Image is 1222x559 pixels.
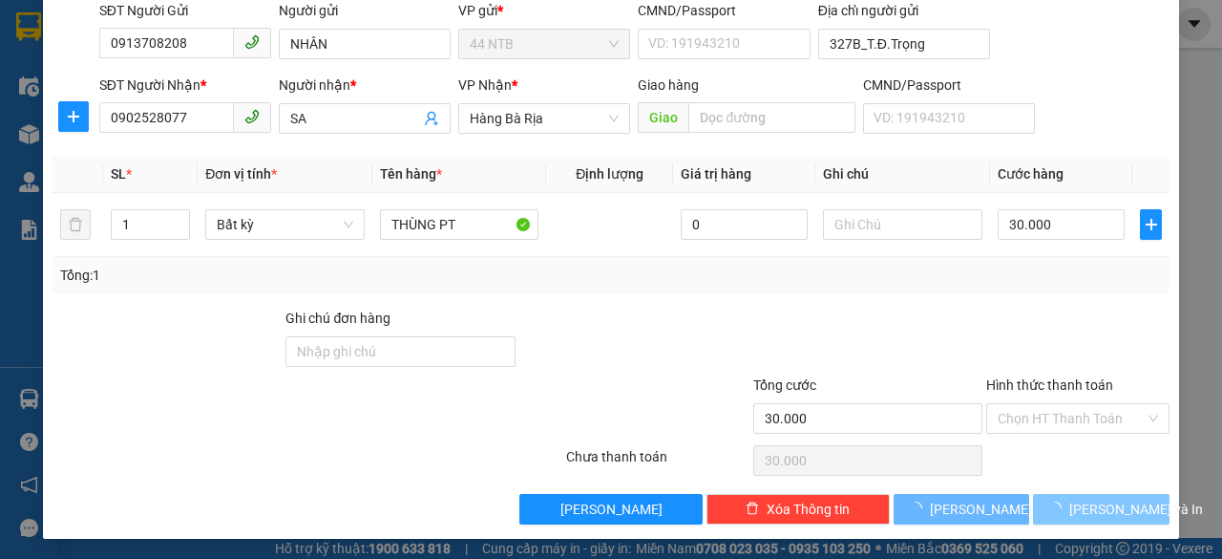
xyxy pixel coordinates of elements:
button: delete [60,209,91,240]
span: Gửi: [16,18,46,38]
span: plus [59,109,88,124]
span: VP Nhận [458,77,512,93]
span: Giao hàng [638,77,699,93]
div: Chưa thanh toán [564,446,751,480]
span: Nhận: [163,18,209,38]
div: Bình Giã [163,16,297,39]
span: Đơn vị tính [205,166,277,182]
span: Giá trị hàng [681,166,751,182]
span: phone [244,34,260,50]
span: [PERSON_NAME] [560,499,663,520]
input: Địa chỉ của người gửi [818,29,990,59]
span: [PERSON_NAME] [930,499,1032,520]
label: Hình thức thanh toán [986,377,1113,393]
span: delete [746,502,759,517]
div: Quốc [16,39,150,62]
div: THUC [163,39,297,62]
th: Ghi chú [815,156,990,193]
span: SL [197,137,222,163]
label: Ghi chú đơn hàng [285,311,390,326]
input: Dọc đường [688,102,854,133]
span: Cước hàng [998,166,1064,182]
button: plus [1140,209,1162,240]
button: [PERSON_NAME] và In [1033,494,1169,525]
span: Giao [638,102,688,133]
button: plus [58,101,89,132]
span: plus [1141,217,1161,232]
div: SĐT Người Nhận [99,75,271,96]
span: Hàng Bà Rịa [470,104,619,133]
input: Ghi Chú [823,209,982,240]
span: [PERSON_NAME] và In [1069,499,1203,520]
div: Tên hàng: GÓI PT ( : 1 ) [16,139,297,162]
span: Bất kỳ [217,210,353,239]
span: 44 NTB [470,30,619,58]
div: CMND/Passport [863,75,1035,96]
span: phone [244,109,260,124]
button: [PERSON_NAME] [894,494,1030,525]
input: VD: Bàn, Ghế [380,209,539,240]
span: SL [111,166,126,182]
button: [PERSON_NAME] [519,494,703,525]
div: 0902490094 [16,62,150,89]
span: Định lượng [576,166,643,182]
span: Xóa Thông tin [767,499,850,520]
button: deleteXóa Thông tin [706,494,890,525]
div: 44 NTB [16,16,150,39]
span: C : [160,105,176,125]
span: Tổng cước [753,377,816,393]
div: Tổng: 1 [60,265,474,286]
div: 0908036819 [163,62,297,89]
span: user-add [424,111,439,126]
div: Người nhận [279,75,451,96]
span: loading [909,502,930,515]
span: loading [1048,502,1069,515]
div: 30.000 [160,100,299,127]
span: Tên hàng [380,166,442,182]
input: 0 [681,209,808,240]
input: Ghi chú đơn hàng [285,336,516,367]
